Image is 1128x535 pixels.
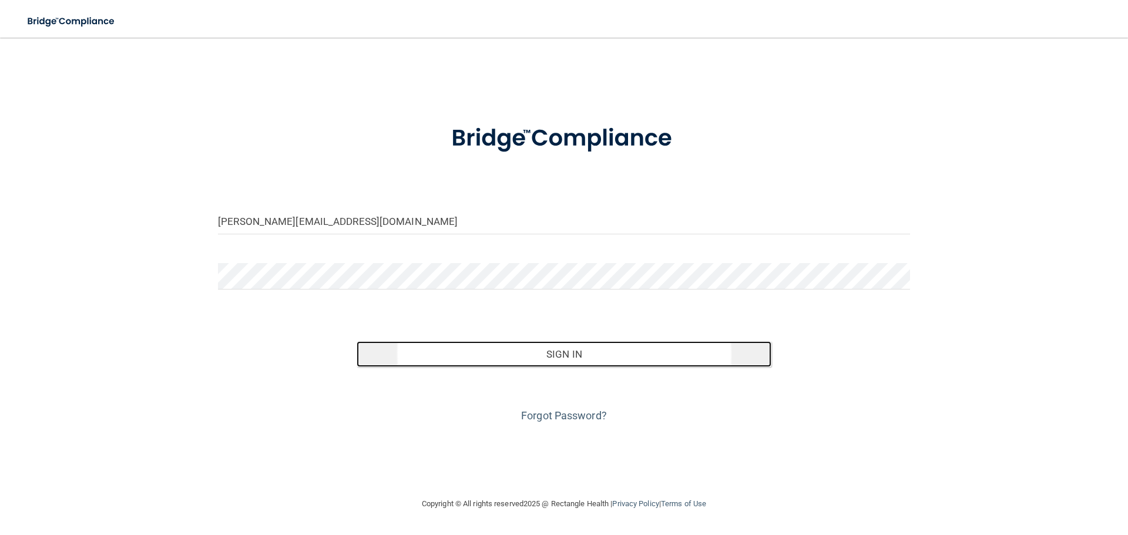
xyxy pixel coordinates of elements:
img: bridge_compliance_login_screen.278c3ca4.svg [427,108,701,169]
div: Copyright © All rights reserved 2025 @ Rectangle Health | | [350,485,778,523]
button: Sign In [357,341,772,367]
a: Terms of Use [661,499,706,508]
input: Email [218,208,910,234]
img: bridge_compliance_login_screen.278c3ca4.svg [18,9,126,33]
a: Forgot Password? [521,409,607,422]
a: Privacy Policy [612,499,659,508]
